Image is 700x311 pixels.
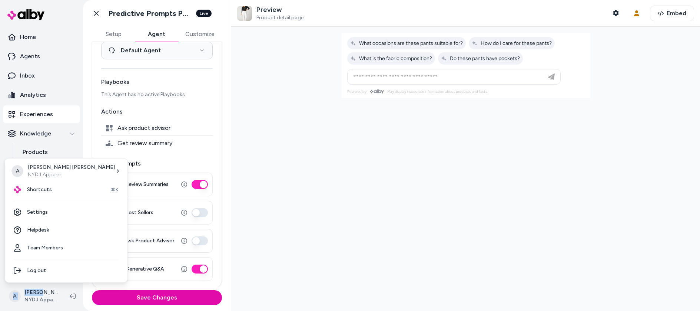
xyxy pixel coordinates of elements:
[8,203,125,221] a: Settings
[14,186,21,193] img: alby Logo
[111,187,119,193] span: ⌘K
[28,164,115,171] p: [PERSON_NAME] [PERSON_NAME]
[27,226,49,234] span: Helpdesk
[28,171,115,179] p: NYDJ Apparel
[11,165,23,177] span: A
[8,262,125,279] div: Log out
[8,239,125,257] a: Team Members
[27,186,52,193] span: Shortcuts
